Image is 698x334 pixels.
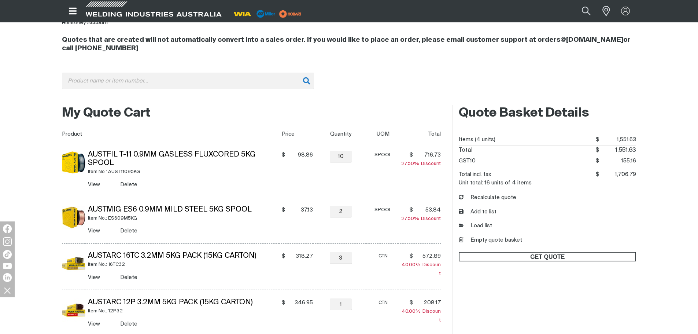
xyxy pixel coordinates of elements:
span: $ [282,299,285,307]
span: 346.95 [287,299,313,307]
span: 53.84 [415,206,441,214]
span: $ [410,151,413,159]
span: 98.86 [287,151,313,159]
dt: Items (4 units) [459,134,495,145]
button: Add to list [459,208,496,216]
div: Product or group for quick order [62,73,636,100]
span: 1,706.79 [599,169,636,180]
button: Empty quote basket [459,236,522,245]
span: $ [410,206,413,214]
span: 37.13 [287,206,313,214]
span: 716.73 [415,151,441,159]
dt: Total [459,146,473,155]
span: $ [282,151,285,159]
dt: GST10 [459,155,476,166]
dt: Unit total: 16 units of 4 items [459,180,532,186]
a: Load list [459,222,492,230]
a: View Austfil T-11 0.9mm Gasless Fluxcored 5kg Spool [88,182,100,187]
a: miller [277,11,304,16]
span: GET QUOTE [459,252,635,261]
a: View Austarc 12P 3.2mm 5kg Pack (15kg Carton) [88,321,100,327]
img: miller [277,8,304,19]
img: Facebook [3,224,12,233]
span: 208.17 [415,299,441,307]
th: Product [62,126,279,142]
span: $ [410,299,413,307]
button: Search products [574,3,599,19]
a: Austarc 16TC 3.2mm 5kg Pack (15kg Carton) [88,252,256,260]
span: Discount [401,216,441,221]
span: Discount [402,263,441,276]
span: $ [596,158,599,164]
div: CTN [369,252,398,260]
span: > [75,21,78,25]
button: Delete Austmig ES6 0.9mm Mild Steel 5KG Spool [120,227,137,235]
img: Austarc 16TC 3.2mm 5kg Pack (15kg Carton) [62,252,85,275]
th: Price [279,126,313,142]
span: $ [596,137,599,142]
a: GET QUOTE [459,252,636,261]
div: CTN [369,298,398,307]
input: Product name or item number... [564,3,598,19]
a: Austarc 12P 3.2mm 5kg Pack (15kg Carton) [88,299,253,306]
h2: Quote Basket Details [459,105,636,121]
a: View Austarc 16TC 3.2mm 5kg Pack (15kg Carton) [88,275,100,280]
div: Item No.: ES609M5KG [88,214,279,223]
span: $ [410,253,413,260]
h4: Quotes that are created will not automatically convert into a sales order. If you would like to p... [62,36,636,53]
button: Delete Austarc 16TC 3.2mm 5kg Pack (15kg Carton) [120,273,137,282]
span: Discount [402,309,441,323]
input: Product name or item number... [62,73,314,89]
h2: My Quote Cart [62,105,441,121]
span: $ [595,147,599,153]
a: Austmig ES6 0.9mm Mild Steel 5KG Spool [88,206,252,213]
span: $ [282,206,285,214]
div: Item No.: 12P32 [88,307,279,315]
span: 40.00% [402,263,422,267]
a: Home [62,21,75,25]
span: 155.16 [599,155,636,166]
span: $ [282,253,285,260]
span: 572.89 [415,253,441,260]
img: YouTube [3,263,12,269]
span: $ [596,172,599,177]
button: Delete Austfil T-11 0.9mm Gasless Fluxcored 5kg Spool [120,180,137,189]
span: 40.00% [402,309,422,314]
a: @[DOMAIN_NAME] [561,37,623,43]
dt: Total incl. tax [459,169,491,180]
th: Quantity [313,126,366,142]
img: LinkedIn [3,273,12,282]
button: Recalculate quote [459,194,516,202]
button: Delete Austarc 12P 3.2mm 5kg Pack (15kg Carton) [120,320,137,328]
img: Austarc 12P 3.2mm 5kg Pack (15kg Carton) [62,298,85,322]
span: 27.50% [401,161,421,166]
img: Instagram [3,237,12,246]
div: Item No.: 16TC32 [88,260,279,269]
img: hide socials [1,284,14,297]
div: SPOOL [369,151,398,159]
span: 1,551.63 [599,134,636,145]
div: Item No.: AUST11095KG [88,168,279,176]
a: View Austmig ES6 0.9mm Mild Steel 5KG Spool [88,228,100,234]
span: 1,551.63 [599,146,636,155]
a: Austfil T-11 0.9mm Gasless Fluxcored 5kg Spool [88,151,256,167]
img: Austfil T-11 0.9mm Gasless Fluxcored 5kg Spool [62,151,85,174]
a: My Account [78,20,108,25]
span: Discount [401,161,441,166]
th: Total [398,126,441,142]
div: SPOOL [369,206,398,214]
span: 318.27 [287,253,313,260]
th: UOM [366,126,398,142]
img: TikTok [3,250,12,259]
span: 27.50% [401,216,421,221]
img: Austmig ES6 0.9mm Mild Steel 5KG Spool [62,206,85,229]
